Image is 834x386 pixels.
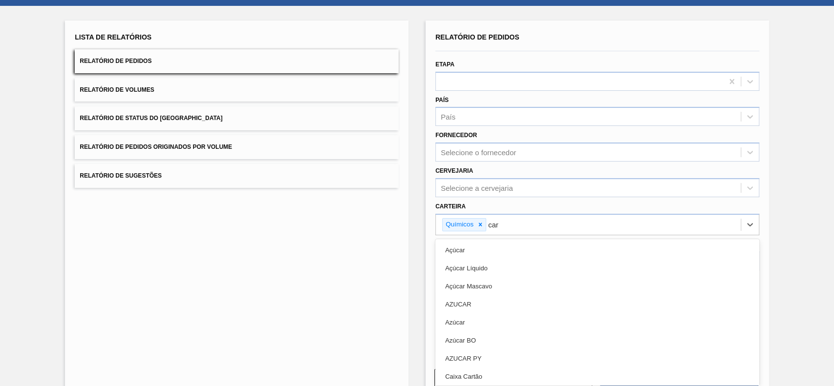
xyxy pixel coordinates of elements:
label: Cervejaria [435,167,473,174]
div: Açúcar [435,241,759,259]
span: Relatório de Sugestões [80,172,162,179]
label: País [435,97,449,103]
label: Fornecedor [435,132,477,139]
label: Etapa [435,61,454,68]
div: País [441,113,455,121]
button: Relatório de Status do [GEOGRAPHIC_DATA] [75,106,399,130]
div: Selecione o fornecedor [441,148,516,157]
div: AZUCAR PY [435,349,759,367]
button: Relatório de Pedidos [75,49,399,73]
div: Açúcar Mascavo [435,277,759,295]
button: Relatório de Sugestões [75,164,399,188]
div: Açúcar Líquido [435,259,759,277]
div: AZUCAR [435,295,759,313]
div: Selecione a cervejaria [441,183,513,192]
div: Azúcar BO [435,331,759,349]
div: Azúcar [435,313,759,331]
span: Relatório de Pedidos Originados por Volume [80,143,232,150]
span: Relatório de Pedidos [80,58,151,64]
span: Relatório de Volumes [80,86,154,93]
span: Relatório de Pedidos [435,33,519,41]
span: Lista de Relatórios [75,33,151,41]
button: Relatório de Volumes [75,78,399,102]
div: Caixa Cartão [435,367,759,386]
label: Carteira [435,203,466,210]
button: Relatório de Pedidos Originados por Volume [75,135,399,159]
span: Relatório de Status do [GEOGRAPHIC_DATA] [80,115,222,122]
div: Químicos [443,219,475,231]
